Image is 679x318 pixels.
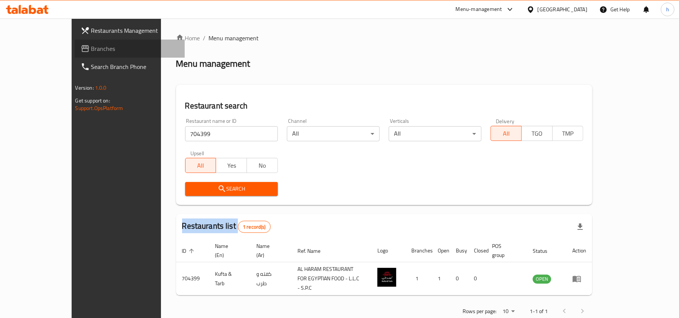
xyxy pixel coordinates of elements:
[291,262,371,295] td: AL HARAM RESTAURANT FOR EGYPTIAN FOOD - L.L.C - S.P.C
[216,158,247,173] button: Yes
[238,221,271,233] div: Total records count
[572,274,586,283] div: Menu
[75,83,94,93] span: Version:
[75,40,185,58] a: Branches
[377,268,396,287] img: Kufta & Tarb
[176,262,209,295] td: 704399
[191,184,272,194] span: Search
[371,239,405,262] th: Logo
[209,262,251,295] td: Kufta & Tarb
[215,242,242,260] span: Name (En)
[432,239,450,262] th: Open
[256,242,282,260] span: Name (Ar)
[566,239,592,262] th: Action
[297,246,330,255] span: Ref. Name
[75,58,185,76] a: Search Branch Phone
[203,34,206,43] li: /
[209,34,259,43] span: Menu management
[533,275,551,283] span: OPEN
[95,83,107,93] span: 1.0.0
[432,262,450,295] td: 1
[75,21,185,40] a: Restaurants Management
[91,62,179,71] span: Search Branch Phone
[75,96,110,105] span: Get support on:
[463,307,497,316] p: Rows per page:
[219,160,244,171] span: Yes
[75,103,123,113] a: Support.OpsPlatform
[176,34,200,43] a: Home
[389,126,481,141] div: All
[494,128,519,139] span: All
[176,58,250,70] h2: Menu management
[185,182,278,196] button: Search
[468,239,486,262] th: Closed
[450,239,468,262] th: Busy
[496,118,515,124] label: Delivery
[247,158,278,173] button: No
[521,126,553,141] button: TGO
[405,262,432,295] td: 1
[185,158,216,173] button: All
[666,5,669,14] span: h
[490,126,522,141] button: All
[405,239,432,262] th: Branches
[91,26,179,35] span: Restaurants Management
[525,128,550,139] span: TGO
[190,150,204,156] label: Upsell
[91,44,179,53] span: Branches
[492,242,518,260] span: POS group
[250,262,291,295] td: كفته و طرب
[287,126,380,141] div: All
[185,126,278,141] input: Search for restaurant name or ID..
[456,5,502,14] div: Menu-management
[182,246,196,255] span: ID
[500,306,518,317] div: Rows per page:
[468,262,486,295] td: 0
[552,126,584,141] button: TMP
[176,34,593,43] nav: breadcrumb
[571,218,589,236] div: Export file
[530,307,548,316] p: 1-1 of 1
[189,160,213,171] span: All
[450,262,468,295] td: 0
[238,223,270,231] span: 1 record(s)
[185,100,584,112] h2: Restaurant search
[176,239,593,295] table: enhanced table
[182,220,271,233] h2: Restaurants list
[533,246,557,255] span: Status
[556,128,581,139] span: TMP
[250,160,275,171] span: No
[538,5,587,14] div: [GEOGRAPHIC_DATA]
